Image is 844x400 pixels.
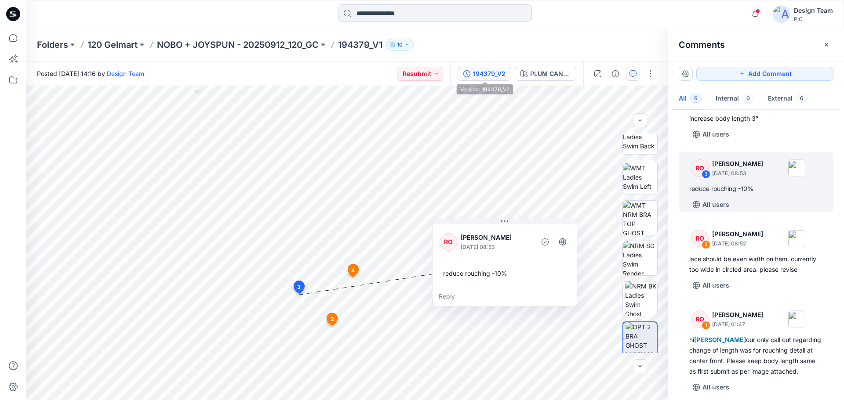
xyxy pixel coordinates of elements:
[773,5,790,23] img: avatar
[297,283,301,291] span: 3
[623,241,657,275] img: NRM SD Ladies Swim Render
[712,169,763,178] p: [DATE] 08:53
[742,94,754,103] span: 0
[623,123,657,151] img: WMT Ladies Swim Back
[689,278,733,292] button: All users
[690,94,702,103] span: 6
[702,321,710,330] div: 1
[672,88,709,110] button: All
[796,94,808,103] span: 6
[37,69,144,78] span: Posted [DATE] 14:16 by
[689,127,733,141] button: All users
[625,281,657,316] img: NRM BK Ladies Swim Ghost Render
[691,310,709,328] div: RO
[691,230,709,247] div: RO
[694,336,746,343] span: [PERSON_NAME]
[691,159,709,177] div: RO
[689,113,823,124] div: increase body length 3"
[689,184,823,194] div: reduce rouching -10%
[626,322,657,356] img: OPT 2 BRA GHOST MISSY 10
[702,382,729,393] p: All users
[696,67,833,81] button: Add Comment
[107,70,144,77] a: Design Team
[433,287,577,306] div: Reply
[461,232,532,243] p: [PERSON_NAME]
[794,16,833,22] div: PIC
[473,69,506,79] div: 194379_V2
[608,67,622,81] button: Details
[709,88,761,110] button: Internal
[386,39,414,51] button: 10
[702,199,729,210] p: All users
[689,335,823,377] div: hi our only call out regarding change of length was for rouching detail at center front. Please k...
[712,229,763,239] p: [PERSON_NAME]
[689,380,733,394] button: All users
[458,67,511,81] button: 194379_V2
[440,265,570,281] div: reduce rouching -10%
[623,163,657,191] img: WMT Ladies Swim Left
[712,320,763,329] p: [DATE] 01:47
[351,267,355,274] span: 4
[712,310,763,320] p: [PERSON_NAME]
[689,198,733,212] button: All users
[702,240,710,249] div: 2
[689,254,823,275] div: lace should be even width on hem. currently too wide in circled area. please revise
[440,233,457,251] div: RO
[331,315,334,323] span: 2
[712,159,763,169] p: [PERSON_NAME]
[338,39,382,51] p: 194379_V1
[794,5,833,16] div: Design Team
[679,40,725,50] h2: Comments
[515,67,576,81] button: PLUM CANDY
[530,69,571,79] div: PLUM CANDY
[702,280,729,291] p: All users
[87,39,138,51] a: 120 Gelmart
[623,201,657,235] img: WMT NRM BRA TOP GHOST
[712,239,763,248] p: [DATE] 08:52
[702,129,729,140] p: All users
[761,88,815,110] button: External
[702,170,710,179] div: 3
[461,243,532,252] p: [DATE] 08:53
[397,40,403,50] p: 10
[37,39,68,51] a: Folders
[157,39,319,51] a: NOBO + JOYSPUN - 20250912_120_GC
